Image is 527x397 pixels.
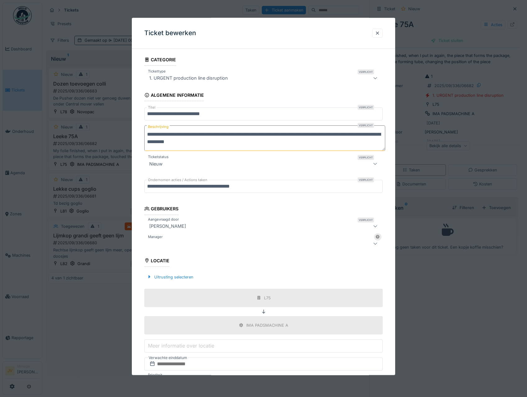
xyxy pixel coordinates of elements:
div: Categorie [144,55,176,66]
label: Titel [147,105,157,110]
label: Ondernomen acties / Actions taken [147,178,209,183]
div: 1. URGENT production line disruption [147,75,230,82]
div: [PERSON_NAME] [147,222,188,230]
div: Verplicht [358,217,374,222]
label: Prioriteit [147,372,164,378]
label: Tickettype [147,69,167,74]
div: Verplicht [358,105,374,110]
div: Verplicht [358,70,374,75]
div: Verplicht [358,155,374,160]
div: Algemene informatie [144,91,204,101]
label: Manager [147,234,164,240]
div: Nieuw [147,160,165,168]
div: Locatie [144,256,170,267]
label: Beschrijving [147,123,170,131]
label: Meer informatie over locatie [147,342,215,350]
div: Verplicht [358,178,374,183]
div: Gebruikers [144,204,179,215]
div: L75 [264,295,271,301]
label: Ticketstatus [147,155,170,160]
label: Aangevraagd door [147,217,180,222]
div: Verplicht [358,123,374,128]
div: IMA PADSMACHINE A [246,322,288,328]
label: Verwachte einddatum [148,354,188,361]
h3: Ticket bewerken [144,29,196,37]
div: Uitrusting selecteren [144,273,196,281]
